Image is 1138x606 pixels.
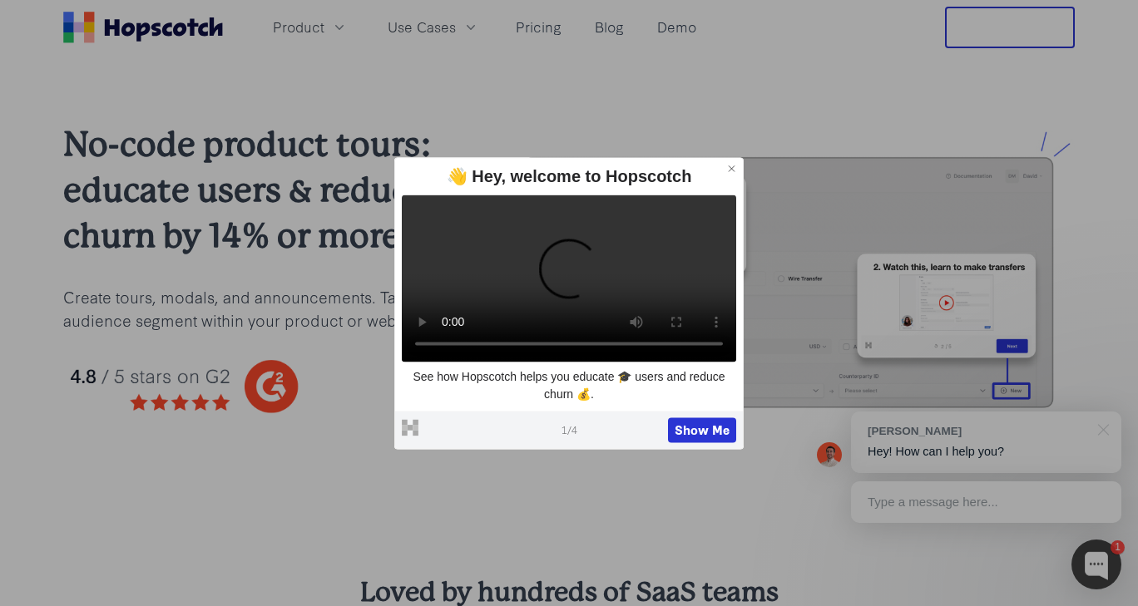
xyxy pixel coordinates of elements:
img: Mark Spera [817,442,842,467]
div: 👋 Hey, welcome to Hopscotch [402,165,736,188]
button: Use Cases [378,13,489,41]
a: Demo [651,13,703,41]
img: hopscotch g2 [63,352,453,422]
h2: No-code product tours: educate users & reduce churn by 14% or more [63,121,453,259]
p: Hey! How can I help you? [868,443,1105,461]
div: [PERSON_NAME] [868,423,1088,439]
div: 1 [1111,540,1125,554]
button: Free Trial [945,7,1075,48]
button: Product [263,13,358,41]
p: See how Hopscotch helps you educate 🎓 users and reduce churn 💰. [402,368,736,404]
a: Blog [588,13,631,41]
a: Pricing [509,13,568,41]
a: Home [63,12,223,43]
p: Create tours, modals, and announcements. Target any audience segment within your product or website. [63,285,453,332]
button: Show Me [668,417,736,442]
span: Product [273,17,324,37]
div: Type a message here... [851,481,1121,523]
img: hopscotch product tours for saas businesses [507,131,1075,432]
span: 1 / 4 [562,422,577,437]
span: Use Cases [388,17,456,37]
